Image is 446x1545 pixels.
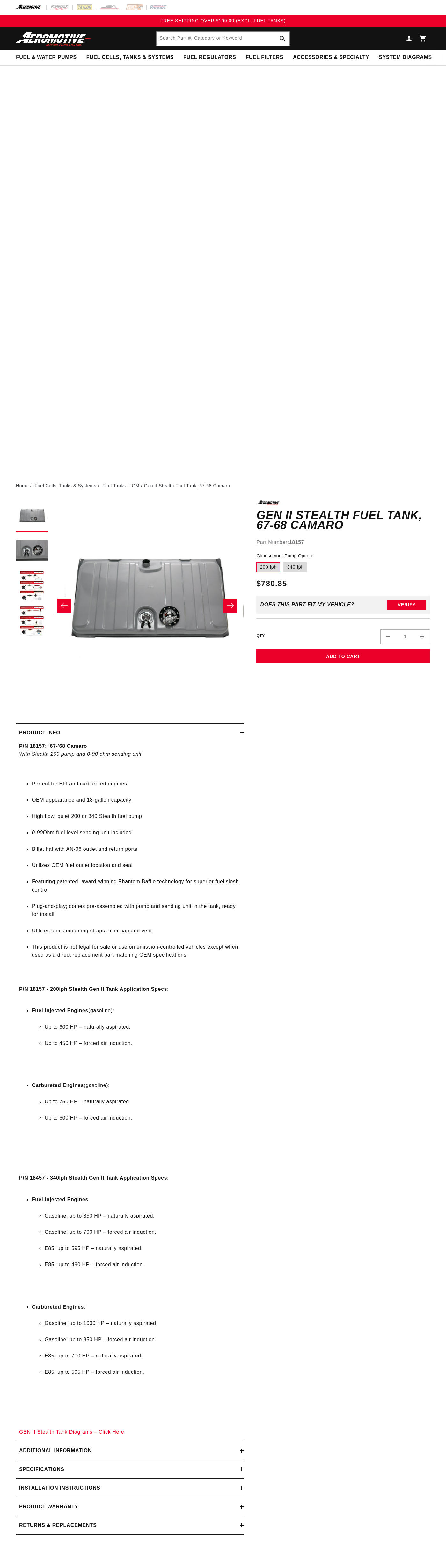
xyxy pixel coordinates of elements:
li: This product is not legal for sale or use on emission-controlled vehicles except when used as a d... [32,943,240,959]
legend: Choose your Pump Option: [256,553,314,559]
summary: Returns & replacements [16,1516,244,1534]
li: Gasoline: up to 1000 HP – naturally aspirated. [45,1319,240,1328]
a: GM [132,482,140,489]
li: OEM appearance and 18-gallon capacity [32,796,240,804]
h2: Product warranty [19,1503,78,1511]
summary: Fuel Cells, Tanks & Systems [82,50,179,65]
button: Search Part #, Category or Keyword [275,32,289,46]
li: Plug-and-play; comes pre-assembled with pump and sending unit in the tank, ready for install [32,902,240,918]
span: FREE SHIPPING OVER $109.00 (EXCL. FUEL TANKS) [160,18,286,23]
li: High flow, quiet 200 or 340 Stealth fuel pump [32,812,240,820]
span: System Diagrams [379,54,432,61]
div: Does This part fit My vehicle? [260,602,354,607]
span: Fuel Regulators [183,54,236,61]
summary: Product warranty [16,1497,244,1516]
button: Slide right [223,599,237,613]
span: Fuel Cells, Tanks & Systems [86,54,174,61]
li: Up to 450 HP – forced air induction. [45,1039,240,1048]
li: Utilizes stock mounting straps, filler cap and vent [32,927,240,935]
li: Up to 600 HP – forced air induction. [45,1114,240,1122]
h2: Additional information [19,1446,92,1455]
img: Aeromotive [14,31,93,46]
h2: Specifications [19,1465,64,1474]
li: Fuel Cells, Tanks & Systems [35,482,101,489]
strong: P/N 18157: '67-'68 Camaro [19,743,87,749]
label: QTY [256,633,265,639]
a: Home [16,482,29,489]
li: Up to 750 HP – naturally aspirated. [45,1098,240,1106]
li: E85: up to 595 HP – naturally aspirated. [45,1244,240,1253]
strong: Carbureted Engines [32,1304,84,1310]
li: : [32,1196,240,1295]
summary: Accessories & Specialty [288,50,374,65]
button: Slide left [57,599,71,613]
h1: Gen II Stealth Fuel Tank, 67-68 Camaro [256,510,430,530]
span: $780.85 [256,578,287,589]
strong: Fuel Injected Engines [32,1197,88,1202]
nav: breadcrumbs [16,482,430,489]
summary: Fuel & Water Pumps [11,50,82,65]
li: E85: up to 490 HP – forced air induction. [45,1261,240,1269]
summary: Fuel Filters [241,50,288,65]
em: 0-90 [32,830,43,835]
li: E85: up to 595 HP – forced air induction. [45,1368,240,1376]
li: Gasoline: up to 850 HP – naturally aspirated. [45,1212,240,1220]
li: Gasoline: up to 850 HP – forced air induction. [45,1335,240,1344]
button: Load image 3 in gallery view [16,570,48,602]
label: 340 lph [283,562,307,572]
em: With Stealth 200 pump and 0-90 ohm sending unit [19,751,142,757]
summary: Installation Instructions [16,1479,244,1497]
strong: 18157 [289,540,304,545]
strong: P/N 18457 - 340lph Stealth Gen II Tank Application Specs: [19,1175,169,1181]
li: Featuring patented, award-winning Phantom Baffle technology for superior fuel slosh control [32,878,240,894]
summary: Fuel Regulators [179,50,241,65]
li: (gasoline): [32,1081,240,1148]
h2: Product Info [19,729,60,737]
li: Gen II Stealth Fuel Tank, 67-68 Camaro [144,482,230,489]
button: Load image 4 in gallery view [16,606,48,637]
li: E85: up to 700 HP – naturally aspirated. [45,1352,240,1360]
button: Load image 2 in gallery view [16,535,48,567]
button: Add to Cart [256,649,430,664]
li: Perfect for EFI and carbureted engines [32,780,240,788]
label: 200 lph [256,562,280,572]
summary: Specifications [16,1460,244,1479]
summary: Product Info [16,724,244,742]
summary: Additional information [16,1441,244,1460]
strong: Carbureted Engines [32,1083,84,1088]
strong: P/N 18157 - 200lph Stealth Gen II Tank Application Specs: [19,986,169,992]
span: Fuel & Water Pumps [16,54,77,61]
h2: Returns & replacements [19,1521,97,1529]
li: Billet hat with AN-06 outlet and return ports [32,845,240,853]
span: Fuel Filters [245,54,283,61]
li: : [32,1303,240,1402]
input: Search Part #, Category or Keyword [157,32,290,46]
li: Utilizes OEM fuel outlet location and seal [32,861,240,870]
li: Gasoline: up to 700 HP – forced air induction. [45,1228,240,1236]
li: (gasoline): [32,1006,240,1073]
li: Ohm fuel level sending unit included [32,828,240,837]
summary: System Diagrams [374,50,436,65]
media-gallery: Gallery Viewer [16,500,244,710]
a: Fuel Tanks [102,482,126,489]
span: Accessories & Specialty [293,54,369,61]
div: Part Number: [256,538,430,547]
a: GEN II Stealth Tank Diagrams – Click Here [19,1429,124,1435]
h2: Installation Instructions [19,1484,100,1492]
li: Up to 600 HP – naturally aspirated. [45,1023,240,1031]
button: Verify [387,600,426,610]
strong: Fuel Injected Engines [32,1008,88,1013]
button: Load image 1 in gallery view [16,500,48,532]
